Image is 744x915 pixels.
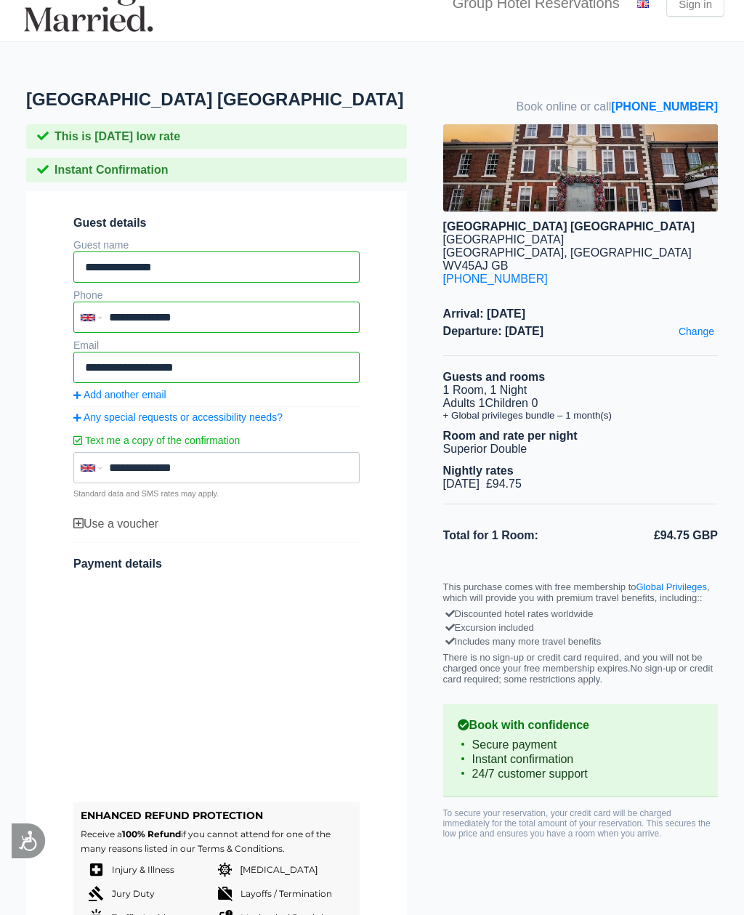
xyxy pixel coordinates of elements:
[447,634,714,648] div: Includes many more travel benefits
[73,289,102,301] label: Phone
[485,397,538,409] span: Children 0
[443,307,718,321] span: Arrival: [DATE]
[443,397,718,410] li: Adults 1
[443,233,718,246] div: [GEOGRAPHIC_DATA]
[447,621,714,634] div: Excursion included
[443,384,718,397] li: 1 Room, 1 Night
[26,89,478,110] h1: [GEOGRAPHIC_DATA] [GEOGRAPHIC_DATA]
[73,489,360,498] p: Standard data and SMS rates may apply.
[443,581,718,603] p: This purchase comes with free membership to , which will provide you with premium travel benefits...
[581,526,718,545] li: £94.75 GBP
[70,576,363,792] iframe: Secure payment input frame
[443,325,718,338] span: Departure: [DATE]
[443,663,713,685] span: No sign-up or credit card required; some restrictions apply.
[443,259,488,272] span: WV45AJ
[458,719,703,732] b: Book with confidence
[443,246,567,259] span: [GEOGRAPHIC_DATA],
[75,454,105,482] div: United Kingdom: +44
[26,124,407,149] div: This is [DATE] low rate
[491,259,508,272] span: GB
[458,752,703,767] li: Instant confirmation
[73,411,360,423] a: Any special requests or accessibility needs?
[443,273,548,285] a: [PHONE_NUMBER]
[443,443,718,456] li: Superior Double
[443,464,514,477] b: Nightly rates
[458,738,703,752] li: Secure payment
[73,517,360,531] div: Use a voucher
[75,303,105,331] div: United Kingdom: +44
[447,607,714,621] div: Discounted hotel rates worldwide
[443,220,718,233] div: [GEOGRAPHIC_DATA] [GEOGRAPHIC_DATA]
[636,581,708,592] a: Global Privileges
[73,217,360,230] span: Guest details
[443,652,718,685] p: There is no sign-up or credit card required, and you will not be charged once your free membershi...
[458,767,703,781] li: 24/7 customer support
[73,389,360,400] a: Add another email
[443,430,578,442] b: Room and rate per night
[443,371,545,383] b: Guests and rooms
[611,100,718,113] a: [PHONE_NUMBER]
[443,808,711,839] span: To secure your reservation, your credit card will be charged immediately for the total amount of ...
[443,124,718,211] img: hotel image
[675,322,718,341] a: Change
[73,239,129,251] label: Guest name
[443,526,581,545] li: Total for 1 Room:
[443,477,522,490] span: [DATE] £94.75
[73,557,162,570] span: Payment details
[517,100,718,113] span: Book online or call
[26,158,407,182] div: Instant Confirmation
[443,410,718,421] li: + Global privileges bundle – 1 month(s)
[570,246,692,259] span: [GEOGRAPHIC_DATA]
[73,339,99,351] label: Email
[73,429,360,452] label: Text me a copy of the confirmation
